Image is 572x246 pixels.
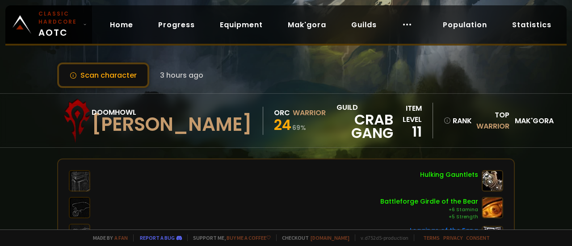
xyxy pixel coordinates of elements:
[336,113,393,140] span: Crab Gang
[292,123,306,132] small: 69 %
[311,234,349,241] a: [DOMAIN_NAME]
[103,16,140,34] a: Home
[92,118,252,131] div: [PERSON_NAME]
[420,170,478,179] div: Hulking Gauntlets
[5,5,92,44] a: Classic HardcoreAOTC
[88,234,128,241] span: Made by
[393,125,422,138] div: 11
[336,102,393,140] div: guild
[274,107,290,118] div: Orc
[187,234,271,241] span: Support me,
[380,206,478,213] div: +6 Stamina
[482,170,503,192] img: item-14747
[92,107,252,118] div: Doomhowl
[380,213,478,221] div: +5 Strength
[38,10,80,39] span: AOTC
[281,16,333,34] a: Mak'gora
[140,234,175,241] a: Report a bug
[276,234,349,241] span: Checkout
[444,115,466,126] div: rank
[38,10,80,26] small: Classic Hardcore
[151,16,202,34] a: Progress
[57,63,149,88] button: Scan character
[471,109,509,132] div: Top
[423,234,440,241] a: Terms
[482,197,503,218] img: item-6594
[436,16,494,34] a: Population
[213,16,270,34] a: Equipment
[410,226,478,235] div: Leggings of the Fang
[355,234,408,241] span: v. d752d5 - production
[466,234,490,241] a: Consent
[114,234,128,241] a: a fan
[344,16,384,34] a: Guilds
[274,115,291,135] span: 24
[293,107,326,118] div: Warrior
[443,234,463,241] a: Privacy
[160,70,203,81] span: 3 hours ago
[227,234,271,241] a: Buy me a coffee
[515,115,545,126] div: Mak'gora
[505,16,559,34] a: Statistics
[393,103,422,125] div: item level
[476,121,509,131] span: Warrior
[380,197,478,206] div: Battleforge Girdle of the Bear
